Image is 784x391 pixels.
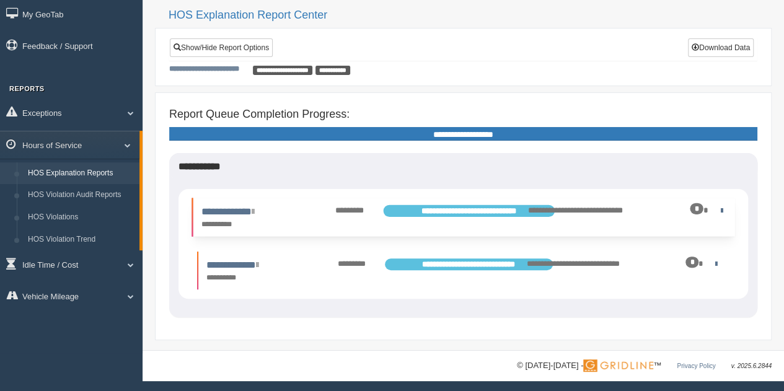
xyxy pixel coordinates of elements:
[688,38,754,57] button: Download Data
[169,108,757,121] h4: Report Queue Completion Progress:
[22,184,139,206] a: HOS Violation Audit Reports
[677,362,715,369] a: Privacy Policy
[517,359,772,372] div: © [DATE]-[DATE] - ™
[192,198,734,237] li: Expand
[22,229,139,251] a: HOS Violation Trend
[22,162,139,185] a: HOS Explanation Reports
[197,252,729,289] li: Expand
[22,206,139,229] a: HOS Violations
[169,9,772,22] h2: HOS Explanation Report Center
[170,38,273,57] a: Show/Hide Report Options
[583,359,653,372] img: Gridline
[731,362,772,369] span: v. 2025.6.2844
